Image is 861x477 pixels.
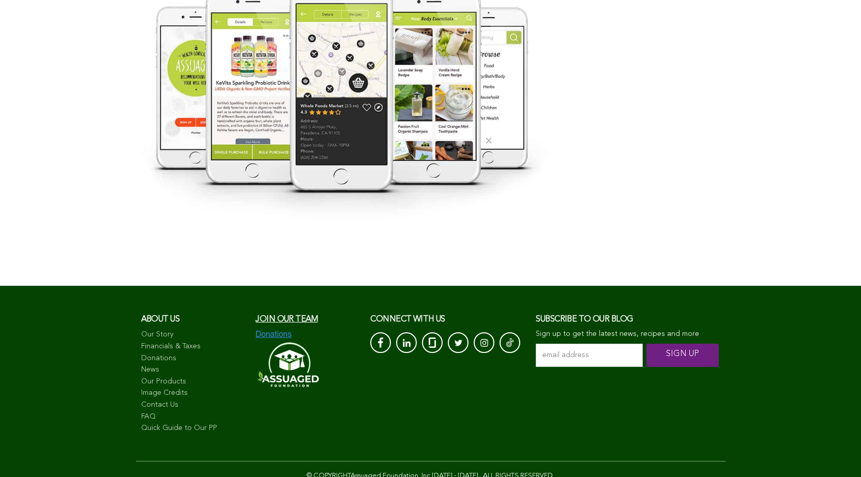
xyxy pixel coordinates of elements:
[141,412,246,422] a: FAQ
[141,423,246,434] a: Quick Guide to Our PP
[536,344,643,367] input: email address
[370,315,445,324] span: CONNECT with us
[646,344,719,367] input: SIGN UP
[141,330,246,340] a: Our Story
[141,388,246,398] a: Image Credits
[506,337,513,348] img: Tik-Tok-Icon
[255,330,292,339] img: Donations
[429,337,436,348] img: glassdoor_White
[809,427,861,477] iframe: Chat Widget
[141,342,246,352] a: Financials & Taxes
[141,353,246,364] a: Donations
[536,312,720,327] h3: Subscribe to our blog
[141,377,246,387] a: Our Products
[255,315,318,324] a: Join our team
[141,400,246,410] a: Contact Us
[536,330,720,338] p: Sign up to get the latest news, recipes and more
[255,339,320,390] img: Assuaged-Foundation-Logo-White
[141,315,180,324] span: About us
[141,365,246,375] a: News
